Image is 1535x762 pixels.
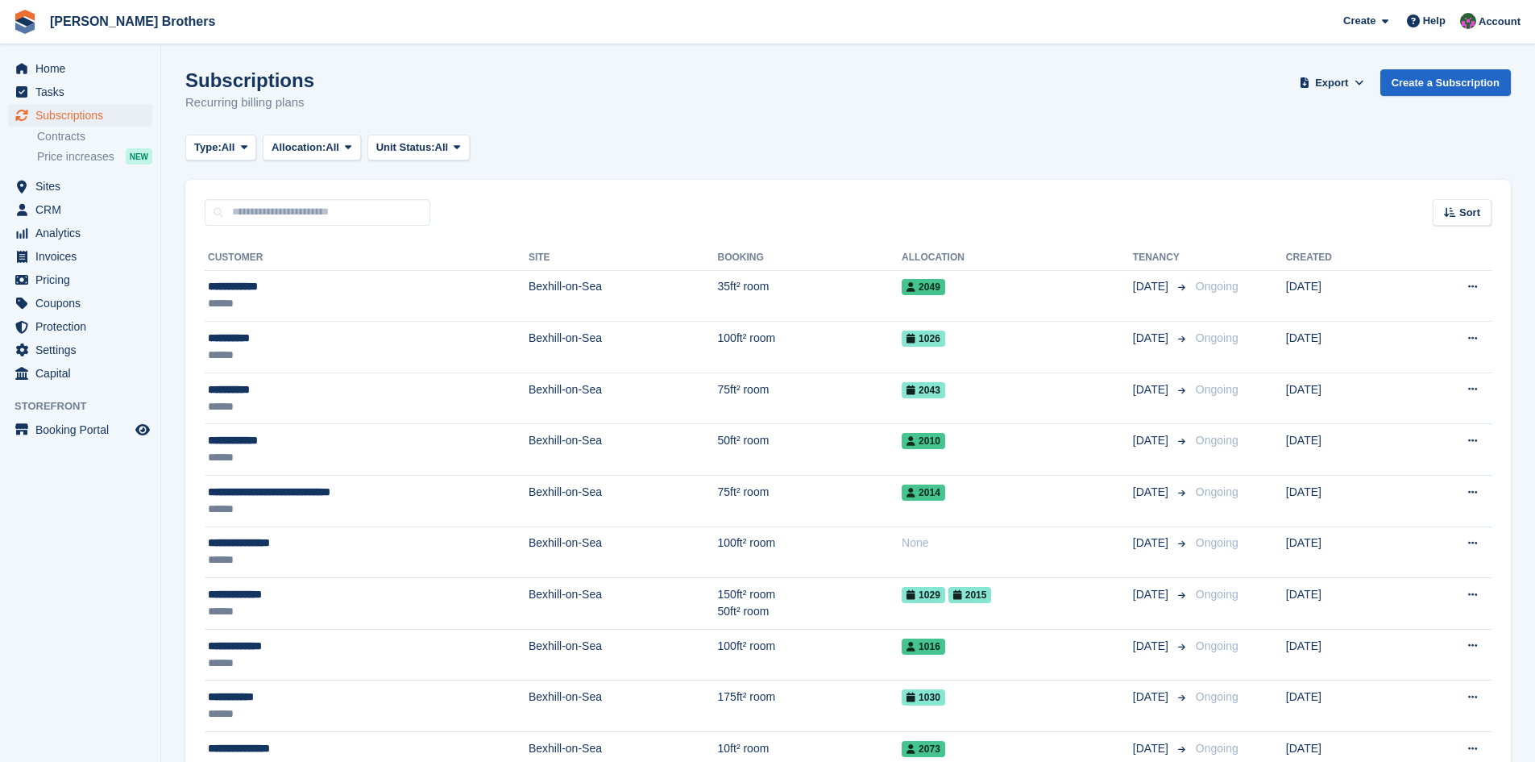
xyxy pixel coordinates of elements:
[126,148,152,164] div: NEW
[1196,434,1238,447] span: Ongoing
[8,104,152,127] a: menu
[1196,690,1238,703] span: Ongoing
[35,269,132,291] span: Pricing
[194,139,222,156] span: Type:
[902,245,1133,271] th: Allocation
[185,69,314,91] h1: Subscriptions
[1133,381,1172,398] span: [DATE]
[326,139,339,156] span: All
[1196,639,1238,652] span: Ongoing
[1459,205,1480,221] span: Sort
[902,485,945,501] span: 2014
[1133,638,1172,655] span: [DATE]
[8,362,152,385] a: menu
[1196,280,1238,293] span: Ongoing
[1196,742,1238,755] span: Ongoing
[718,373,902,424] td: 75ft² room
[718,322,902,373] td: 100ft² room
[37,129,152,144] a: Contracts
[718,245,902,271] th: Booking
[718,629,902,681] td: 100ft² room
[1286,681,1404,732] td: [DATE]
[718,578,902,630] td: 150ft² room 50ft² room
[1133,432,1172,449] span: [DATE]
[35,418,132,441] span: Booking Portal
[8,81,152,103] a: menu
[1343,13,1375,29] span: Create
[1133,245,1189,271] th: Tenancy
[376,139,435,156] span: Unit Status:
[1286,629,1404,681] td: [DATE]
[13,10,37,34] img: stora-icon-8386f47178a22dfd0bd8f6a31ec36ba5ce8667c1dd55bd0f319d3a0aa187defe.svg
[185,135,256,161] button: Type: All
[529,373,718,424] td: Bexhill-on-Sea
[948,587,992,603] span: 2015
[1286,245,1404,271] th: Created
[1133,278,1172,295] span: [DATE]
[718,270,902,322] td: 35ft² room
[222,139,235,156] span: All
[1196,383,1238,396] span: Ongoing
[8,57,152,80] a: menu
[8,175,152,198] a: menu
[529,629,718,681] td: Bexhill-on-Sea
[367,135,470,161] button: Unit Status: All
[1479,14,1520,30] span: Account
[44,8,222,35] a: [PERSON_NAME] Brothers
[1286,322,1404,373] td: [DATE]
[718,424,902,476] td: 50ft² room
[8,222,152,244] a: menu
[15,398,160,414] span: Storefront
[1133,689,1172,706] span: [DATE]
[35,104,132,127] span: Subscriptions
[1423,13,1446,29] span: Help
[902,639,945,655] span: 1016
[902,433,945,449] span: 2010
[1286,424,1404,476] td: [DATE]
[35,245,132,268] span: Invoices
[435,139,449,156] span: All
[1196,331,1238,344] span: Ongoing
[529,322,718,373] td: Bexhill-on-Sea
[8,418,152,441] a: menu
[1196,485,1238,498] span: Ongoing
[718,476,902,527] td: 75ft² room
[1133,330,1172,347] span: [DATE]
[1196,536,1238,549] span: Ongoing
[8,269,152,291] a: menu
[1460,13,1476,29] img: Nick Wright
[902,331,945,347] span: 1026
[1286,373,1404,424] td: [DATE]
[35,315,132,338] span: Protection
[1286,578,1404,630] td: [DATE]
[35,175,132,198] span: Sites
[8,245,152,268] a: menu
[902,382,945,398] span: 2043
[902,279,945,295] span: 2049
[1133,586,1172,603] span: [DATE]
[8,292,152,314] a: menu
[902,741,945,757] span: 2073
[902,689,945,706] span: 1030
[529,245,718,271] th: Site
[1133,740,1172,757] span: [DATE]
[1133,535,1172,552] span: [DATE]
[529,527,718,578] td: Bexhill-on-Sea
[263,135,361,161] button: Allocation: All
[35,292,132,314] span: Coupons
[529,476,718,527] td: Bexhill-on-Sea
[1133,484,1172,501] span: [DATE]
[8,315,152,338] a: menu
[902,535,1133,552] div: None
[1196,588,1238,601] span: Ongoing
[35,222,132,244] span: Analytics
[8,198,152,221] a: menu
[1296,69,1367,96] button: Export
[1315,75,1348,91] span: Export
[529,681,718,732] td: Bexhill-on-Sea
[35,339,132,361] span: Settings
[133,420,152,439] a: Preview store
[902,587,945,603] span: 1029
[8,339,152,361] a: menu
[185,94,314,112] p: Recurring billing plans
